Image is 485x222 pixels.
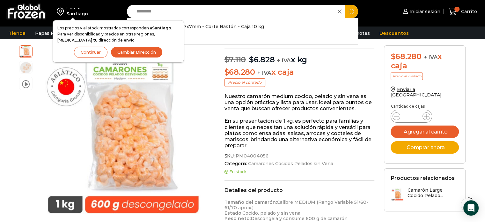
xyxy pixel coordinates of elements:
p: x caja [224,68,375,77]
span: Iniciar sesión [408,8,440,15]
a: Descuentos [376,27,412,39]
h2: Productos relacionados [391,175,454,181]
a: 1 Carrito [447,4,479,19]
button: Continuar [74,47,107,58]
span: SKU: [224,153,375,159]
p: Precio al contado [224,78,265,87]
strong: Peso neto: [224,216,251,221]
span: $ [224,67,229,77]
span: $ [224,55,229,64]
span: Camarón Medium Cocido Pelado sin Vena [19,45,32,57]
span: $ [391,52,395,61]
a: Iniciar sesión [401,5,440,18]
bdi: 6.828 [249,55,275,64]
span: PM04004056 [235,153,268,159]
span: Categoría: [224,161,375,166]
p: En stock [224,170,375,174]
strong: Estado: [224,210,242,216]
strong: Tamaño del camarón: [224,199,277,205]
h3: Camarón Large Cocido Pelado... [407,188,459,198]
bdi: 68.280 [391,52,421,61]
bdi: 7.110 [224,55,246,64]
a: Abarrotes [343,27,373,39]
a: Camarones Cocidos Pelados sin Vena [247,161,333,166]
span: + IVA [423,54,437,60]
div: Santiago [66,11,88,17]
img: address-field-icon.svg [57,6,66,17]
span: + IVA [277,57,291,64]
span: 1 [454,7,459,12]
div: Open Intercom Messenger [463,200,479,216]
p: Nuestro camarón medium cocido, pelado y sin vena es una opción práctica y lista para usar, ideal ... [224,93,375,112]
a: Enviar a [GEOGRAPHIC_DATA] [391,87,442,98]
span: $ [249,55,254,64]
button: Agregar al carrito [391,126,459,138]
p: Precio al contado [391,73,423,80]
p: Los precios y el stock mostrados corresponden a . Para ver disponibilidad y precios en otras regi... [57,25,179,43]
p: En su presentación de 1 kg, es perfecto para familias y clientes que necesitan una solución rápid... [224,118,375,149]
div: x caja [391,52,459,71]
h2: Detalles del producto [224,187,375,193]
bdi: 68.280 [224,67,255,77]
span: camaron medium bronze [19,61,32,74]
button: Comprar ahora [391,141,459,154]
p: x kg [224,49,375,65]
a: Tienda [5,27,29,39]
span: + IVA [257,70,271,76]
input: Product quantity [405,112,417,121]
button: Cambiar Dirección [111,47,163,58]
p: Papas Fritas 7x7mm - Corte Bastón - Caja 10 kg [153,23,264,30]
div: Enviar a [66,6,88,11]
strong: Santiago [152,26,171,30]
a: Camarón Large Cocido Pelado... [391,188,459,201]
a: Papas Fritas 7x7mm - Corte Bastón - Caja 10 kg $2.100 [127,21,358,41]
button: Search button [345,5,358,18]
a: Papas Fritas [32,27,67,39]
p: Cantidad de cajas [391,104,459,109]
span: Carrito [459,8,477,15]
